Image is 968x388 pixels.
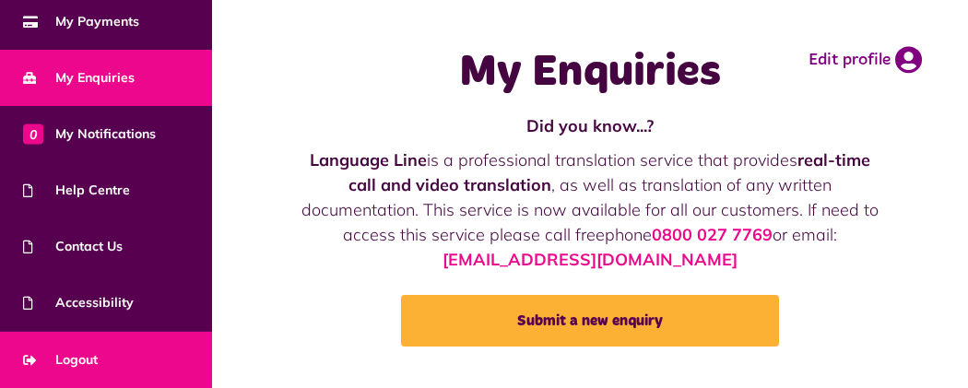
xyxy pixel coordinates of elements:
span: Help Centre [23,181,130,200]
span: My Payments [23,12,139,31]
p: is a professional translation service that provides , as well as translation of any written docum... [300,147,880,272]
span: My Enquiries [23,68,135,88]
h1: My Enquiries [300,46,880,100]
span: Accessibility [23,293,134,312]
span: Logout [23,350,98,370]
strong: Did you know...? [526,115,654,136]
a: 0800 027 7769 [652,224,773,245]
strong: Language Line [310,149,427,170]
a: [EMAIL_ADDRESS][DOMAIN_NAME] [443,249,738,270]
a: Submit a new enquiry [401,295,779,347]
span: 0 [23,123,43,144]
strong: real-time call and video translation [348,149,870,195]
span: My Notifications [23,124,156,144]
span: Contact Us [23,237,123,256]
a: Edit profile [809,46,922,74]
